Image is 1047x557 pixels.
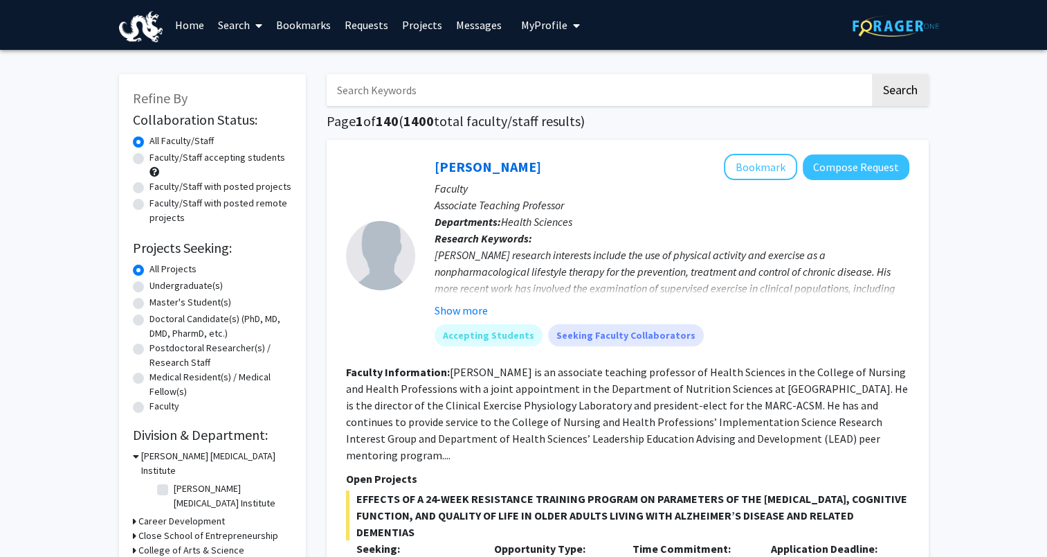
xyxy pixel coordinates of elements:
a: [PERSON_NAME] [435,158,541,175]
h2: Projects Seeking: [133,240,292,256]
label: Faculty/Staff accepting students [149,150,285,165]
a: Requests [338,1,395,49]
a: Search [211,1,269,49]
button: Add Michael Bruneau to Bookmarks [724,154,797,180]
a: Bookmarks [269,1,338,49]
div: [PERSON_NAME] research interests include the use of physical activity and exercise as a nonpharma... [435,247,909,363]
label: Faculty/Staff with posted remote projects [149,196,292,225]
h3: Close School of Entrepreneurship [138,529,278,543]
p: Seeking: [356,540,474,557]
label: Postdoctoral Researcher(s) / Research Staff [149,341,292,370]
a: Messages [449,1,509,49]
span: Health Sciences [501,215,572,229]
label: All Projects [149,262,197,276]
label: Undergraduate(s) [149,278,223,293]
p: Open Projects [346,470,909,487]
img: ForagerOne Logo [853,15,939,37]
h3: Career Development [138,514,225,529]
span: Refine By [133,89,188,107]
button: Compose Request to Michael Bruneau [803,154,909,180]
fg-read-more: [PERSON_NAME] is an associate teaching professor of Health Sciences in the College of Nursing and... [346,365,908,462]
button: Search [872,74,929,106]
mat-chip: Seeking Faculty Collaborators [548,324,704,346]
h1: Page of ( total faculty/staff results) [327,113,929,130]
img: Drexel University Logo [119,11,163,42]
mat-chip: Accepting Students [435,324,543,346]
b: Faculty Information: [346,365,450,379]
input: Search Keywords [327,74,870,106]
a: Projects [395,1,449,49]
label: Master's Student(s) [149,295,231,310]
h2: Division & Department: [133,427,292,443]
button: Show more [435,302,488,319]
span: 1400 [403,112,434,130]
label: Medical Resident(s) / Medical Fellow(s) [149,370,292,399]
span: My Profile [521,18,567,32]
p: Application Deadline: [771,540,889,557]
b: Departments: [435,215,501,229]
iframe: Chat [10,495,59,547]
p: Faculty [435,180,909,197]
span: EFFECTS OF A 24-WEEK RESISTANCE TRAINING PROGRAM ON PARAMETERS OF THE [MEDICAL_DATA], COGNITIVE F... [346,490,909,540]
b: Research Keywords: [435,231,532,245]
label: [PERSON_NAME] [MEDICAL_DATA] Institute [174,481,289,511]
a: Home [168,1,211,49]
p: Associate Teaching Professor [435,197,909,213]
h3: [PERSON_NAME] [MEDICAL_DATA] Institute [141,449,292,478]
label: Faculty [149,399,179,414]
label: All Faculty/Staff [149,134,214,148]
h2: Collaboration Status: [133,112,292,128]
label: Faculty/Staff with posted projects [149,179,291,194]
span: 140 [376,112,399,130]
p: Time Commitment: [632,540,750,557]
p: Opportunity Type: [494,540,612,557]
span: 1 [356,112,363,130]
label: Doctoral Candidate(s) (PhD, MD, DMD, PharmD, etc.) [149,312,292,341]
